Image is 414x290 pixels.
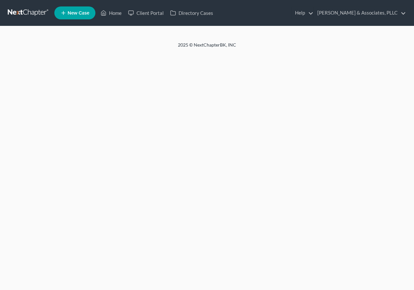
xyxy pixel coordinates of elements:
[167,7,216,19] a: Directory Cases
[23,42,391,53] div: 2025 © NextChapterBK, INC
[125,7,167,19] a: Client Portal
[314,7,406,19] a: [PERSON_NAME] & Associates, PLLC
[54,6,95,19] new-legal-case-button: New Case
[97,7,125,19] a: Home
[292,7,313,19] a: Help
